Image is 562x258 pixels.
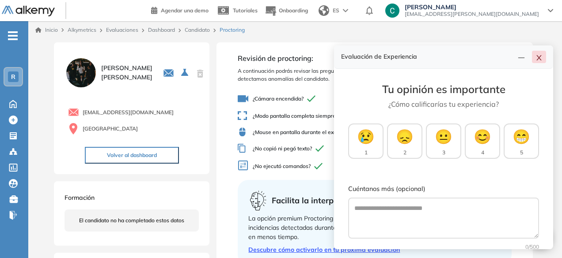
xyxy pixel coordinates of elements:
span: close [535,54,543,61]
p: ¿Cómo calificarías tu experiencia? [348,99,539,109]
span: [GEOGRAPHIC_DATA] [83,125,138,133]
button: 😐3 [426,123,461,159]
span: [PERSON_NAME] [PERSON_NAME] [101,64,152,82]
a: Agendar una demo [151,4,209,15]
span: 3 [442,149,445,157]
img: arrow [343,9,348,12]
span: 😢 [357,126,375,147]
span: Facilita la interpretación de resultados con Proctoring AI [272,194,488,206]
button: 😢1 [348,123,384,159]
div: 0 /500 [348,243,539,251]
a: Descubre cómo activarlo en tu próxima evaluación [248,245,501,254]
h4: Evaluación de Experiencia [341,53,514,60]
button: 😞2 [387,123,422,159]
button: close [532,51,546,63]
button: 😁5 [504,123,539,159]
span: line [518,54,525,61]
span: ¿No ejecutó comandos? [238,160,396,173]
span: 😊 [474,126,491,147]
span: 1 [365,149,368,157]
span: [PERSON_NAME] [405,4,539,11]
span: R [11,73,15,80]
span: ¿No copió ni pegó texto? [238,144,396,153]
span: Revisión de proctoring: [238,53,396,64]
button: 😊4 [465,123,500,159]
label: Cuéntanos más (opcional) [348,184,539,194]
span: ¿Cámara encendida? [238,93,396,104]
div: La opción premium Proctoring AI te permitirá interpretar automáticamente aquellas incidencias det... [248,214,501,242]
span: [EMAIL_ADDRESS][DOMAIN_NAME] [83,108,174,116]
span: ¿Mouse en pantalla durante el examen? [238,127,396,137]
h3: Tu opinión es importante [348,83,539,96]
a: Inicio [35,26,58,34]
span: Alkymetrics [68,26,96,33]
span: 😐 [435,126,452,147]
button: Onboarding [265,1,308,20]
span: 2 [403,149,406,157]
span: 4 [481,149,484,157]
span: 😞 [396,126,414,147]
img: PROFILE_MENU_LOGO_USER [65,56,97,89]
span: El candidato no ha completado estos datos [79,217,184,224]
span: ES [333,7,339,15]
span: A continuación podrás revisar las preguntas en la cuales detectamos anomalías del candidato. [238,67,396,83]
span: Onboarding [279,7,308,14]
span: Agendar una demo [161,7,209,14]
span: 😁 [513,126,530,147]
button: Volver al dashboard [85,147,179,164]
span: [EMAIL_ADDRESS][PERSON_NAME][DOMAIN_NAME] [405,11,539,18]
span: Tutoriales [233,7,258,14]
span: ¿Modo pantalla completa siempre activado? [238,111,396,120]
a: Evaluaciones [106,26,138,33]
span: 5 [520,149,523,157]
a: Candidato [185,26,210,33]
a: Dashboard [148,26,175,33]
img: Logo [2,6,55,17]
img: world [319,5,329,16]
button: Seleccione la evaluación activa [178,65,194,81]
button: line [514,51,528,63]
span: Formación [65,194,95,202]
span: Proctoring [220,26,245,34]
i: - [8,35,18,37]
